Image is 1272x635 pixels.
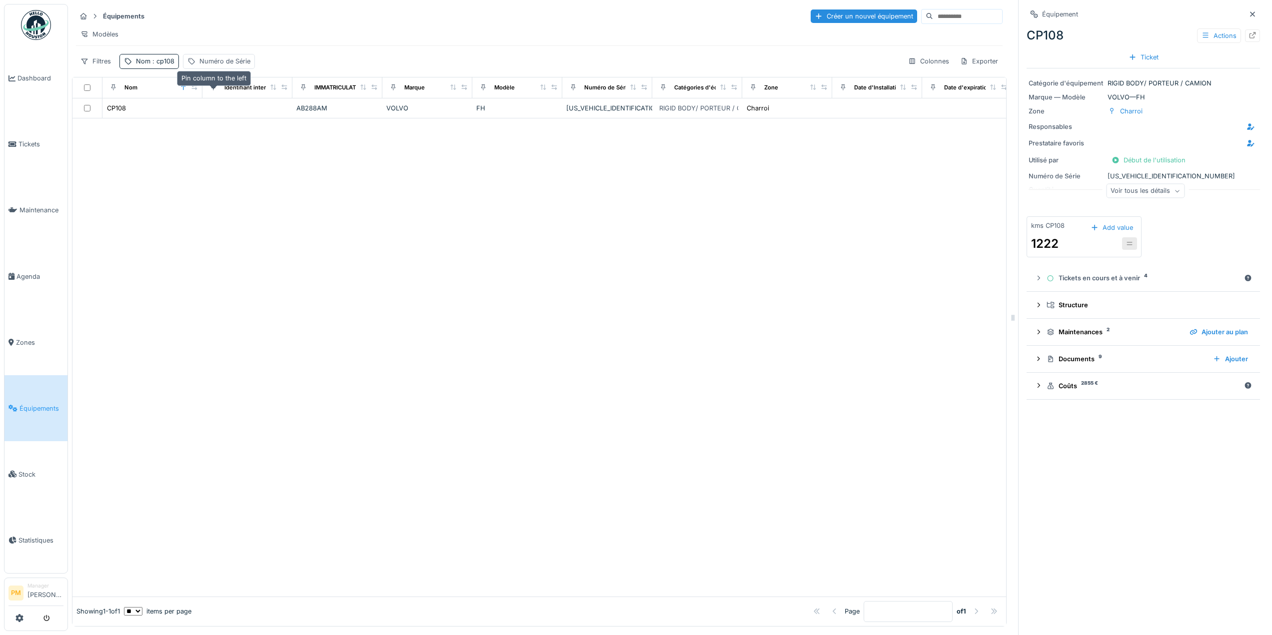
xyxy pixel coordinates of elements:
[584,83,630,92] div: Numéro de Série
[845,607,860,616] div: Page
[1047,300,1248,310] div: Structure
[4,111,67,177] a: Tickets
[1029,171,1258,181] div: [US_VEHICLE_IDENTIFICATION_NUMBER]
[177,71,251,85] div: Pin column to the left
[1042,9,1078,19] div: Équipement
[150,57,174,65] span: : cp108
[1186,325,1252,339] div: Ajouter au plan
[1029,92,1104,102] div: Marque — Modèle
[27,582,63,590] div: Manager
[811,9,917,23] div: Créer un nouvel équipement
[1031,235,1059,253] div: 1222
[99,11,148,21] strong: Équipements
[4,507,67,573] a: Statistiques
[199,56,250,66] div: Numéro de Série
[1027,26,1260,44] div: CP108
[1029,106,1104,116] div: Zone
[1029,155,1104,165] div: Utilisé par
[1031,269,1256,288] summary: Tickets en cours et à venir4
[1029,78,1104,88] div: Catégorie d'équipement
[476,103,558,113] div: FH
[944,83,991,92] div: Date d'expiration
[4,243,67,309] a: Agenda
[1047,354,1205,364] div: Documents
[1047,327,1182,337] div: Maintenances
[566,103,648,113] div: [US_VEHICLE_IDENTIFICATION_NUMBER]
[124,607,191,616] div: items per page
[1209,352,1252,366] div: Ajouter
[1029,138,1104,148] div: Prestataire favoris
[21,10,51,40] img: Badge_color-CXgf-gQk.svg
[1031,323,1256,341] summary: Maintenances2Ajouter au plan
[1125,50,1163,64] div: Ticket
[314,83,366,92] div: IMMATRICULATION
[18,139,63,149] span: Tickets
[16,272,63,281] span: Agenda
[4,309,67,375] a: Zones
[747,103,769,113] div: Charroi
[1120,106,1143,116] div: Charroi
[124,83,137,92] div: Nom
[19,404,63,413] span: Équipements
[494,83,515,92] div: Modèle
[674,83,744,92] div: Catégories d'équipement
[1029,122,1104,131] div: Responsables
[296,103,378,113] div: AB288AM
[4,177,67,243] a: Maintenance
[136,56,174,66] div: Nom
[76,607,120,616] div: Showing 1 - 1 of 1
[4,375,67,441] a: Équipements
[19,205,63,215] span: Maintenance
[1031,296,1256,314] summary: Structure
[1108,153,1190,167] div: Début de l'utilisation
[1047,381,1240,391] div: Coûts
[27,582,63,604] li: [PERSON_NAME]
[956,54,1003,68] div: Exporter
[18,536,63,545] span: Statistiques
[386,103,468,113] div: VOLVO
[8,582,63,606] a: PM Manager[PERSON_NAME]
[659,103,763,113] div: RIGID BODY/ PORTEUR / CAMION
[854,83,903,92] div: Date d'Installation
[17,73,63,83] span: Dashboard
[1029,92,1258,102] div: VOLVO — FH
[1031,350,1256,368] summary: Documents9Ajouter
[4,45,67,111] a: Dashboard
[18,470,63,479] span: Stock
[1029,78,1258,88] div: RIGID BODY/ PORTEUR / CAMION
[76,27,123,41] div: Modèles
[404,83,425,92] div: Marque
[904,54,954,68] div: Colonnes
[1029,171,1104,181] div: Numéro de Série
[957,607,966,616] strong: of 1
[76,54,115,68] div: Filtres
[224,83,273,92] div: Identifiant interne
[8,586,23,601] li: PM
[16,338,63,347] span: Zones
[4,441,67,507] a: Stock
[1106,184,1185,198] div: Voir tous les détails
[1087,221,1137,234] div: Add value
[107,103,126,113] div: CP108
[1047,273,1240,283] div: Tickets en cours et à venir
[764,83,778,92] div: Zone
[1197,28,1241,43] div: Actions
[1031,221,1065,230] div: kms CP108
[1031,377,1256,395] summary: Coûts2855 €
